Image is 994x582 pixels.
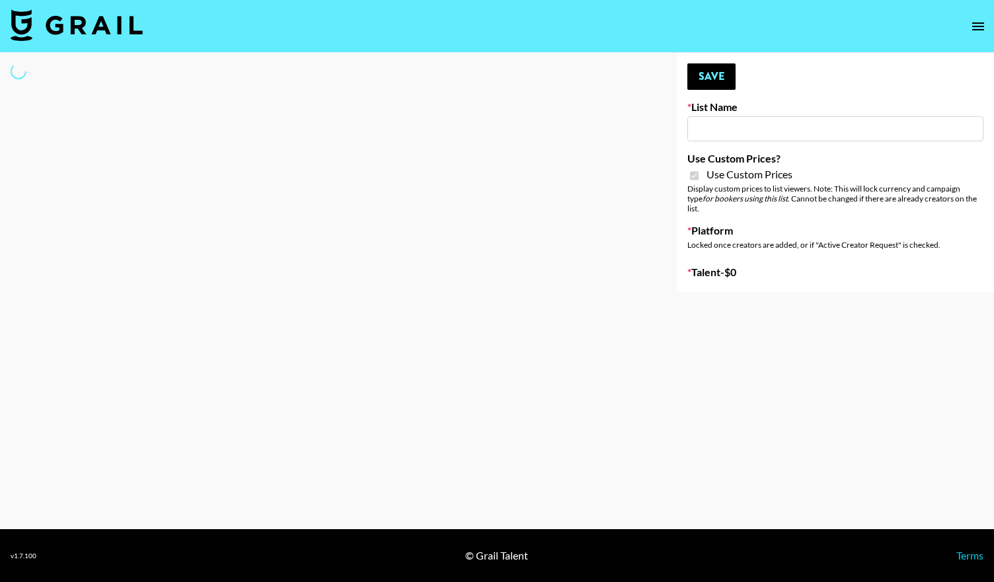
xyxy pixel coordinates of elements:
[687,63,736,90] button: Save
[465,549,528,562] div: © Grail Talent
[703,194,788,203] em: for bookers using this list
[965,13,991,40] button: open drawer
[707,168,792,181] span: Use Custom Prices
[11,9,143,41] img: Grail Talent
[687,240,983,250] div: Locked once creators are added, or if "Active Creator Request" is checked.
[687,100,983,114] label: List Name
[687,152,983,165] label: Use Custom Prices?
[956,549,983,562] a: Terms
[687,266,983,279] label: Talent - $ 0
[687,224,983,237] label: Platform
[11,552,36,560] div: v 1.7.100
[687,184,983,213] div: Display custom prices to list viewers. Note: This will lock currency and campaign type . Cannot b...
